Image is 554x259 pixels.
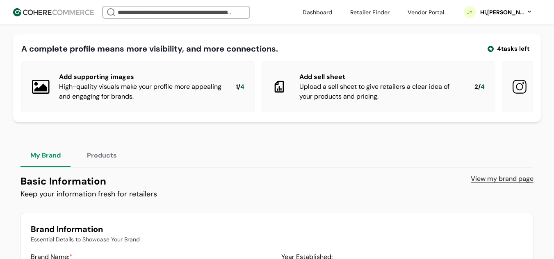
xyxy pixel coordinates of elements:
span: 4 [240,82,244,92]
button: My Brand [21,144,71,167]
span: / [478,82,481,92]
div: Keep your information fresh for retailers [21,189,157,200]
span: 1 [236,82,238,92]
div: Add sell sheet [299,72,461,82]
a: View my brand page [471,174,533,184]
img: Cohere Logo [13,8,94,16]
div: A complete profile means more visibility, and more connections. [21,43,278,55]
span: 2 [474,82,478,92]
h3: Brand Information [31,223,523,235]
div: Hi, [PERSON_NAME] [479,8,524,17]
p: Essential Details to Showcase Your Brand [31,235,523,244]
button: Products [77,144,127,167]
div: Add supporting images [59,72,223,82]
span: / [238,82,240,92]
span: 4 tasks left [497,44,529,54]
div: Upload a sell sheet to give retailers a clear idea of your products and pricing. [299,82,461,101]
span: 4 [481,82,485,92]
button: Hi,[PERSON_NAME] [479,8,533,17]
div: Basic Information [21,174,157,189]
div: High-quality visuals make your profile more appealing and engaging for brands. [59,82,223,101]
